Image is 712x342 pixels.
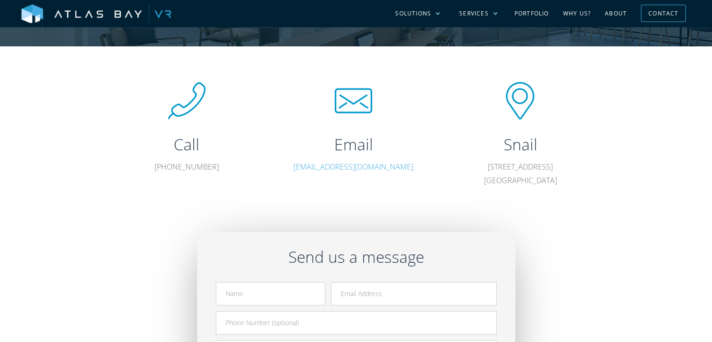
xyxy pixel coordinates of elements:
[331,282,497,305] input: Email Address
[216,311,497,335] input: Phone Number (optional)
[294,162,413,172] a: [EMAIL_ADDRESS][DOMAIN_NAME]
[641,5,686,22] a: Contact
[216,246,497,268] h2: Send us a message
[290,134,417,156] h2: Email
[124,160,250,174] p: [PHONE_NUMBER]
[457,134,583,156] h2: Snail
[395,9,431,18] div: Solutions
[457,160,583,187] p: [STREET_ADDRESS] [GEOGRAPHIC_DATA]
[22,4,171,24] img: Atlas Bay VR Logo
[124,134,250,156] h2: Call
[648,6,678,21] div: Contact
[459,9,489,18] div: Services
[216,282,325,305] input: Name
